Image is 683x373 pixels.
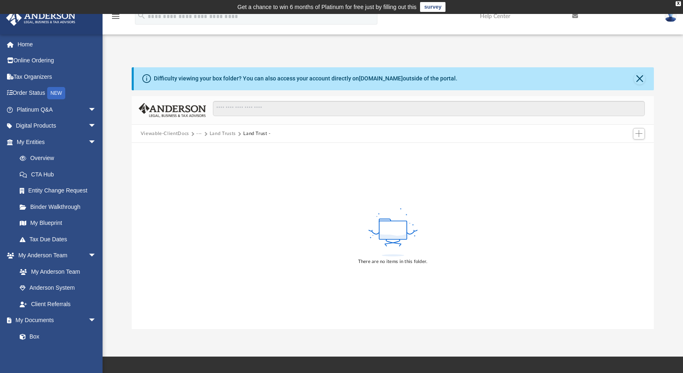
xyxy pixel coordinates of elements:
[243,130,271,137] button: Land Trust -
[141,130,189,137] button: Viewable-ClientDocs
[634,73,645,85] button: Close
[88,134,105,151] span: arrow_drop_down
[359,75,403,82] a: [DOMAIN_NAME]
[213,101,645,117] input: Search files and folders
[238,2,417,12] div: Get a chance to win 6 months of Platinum for free just by filling out this
[6,36,109,53] a: Home
[6,69,109,85] a: Tax Organizers
[11,150,109,167] a: Overview
[11,296,105,312] a: Client Referrals
[88,101,105,118] span: arrow_drop_down
[6,247,105,264] a: My Anderson Teamarrow_drop_down
[358,258,428,265] div: There are no items in this folder.
[6,134,109,150] a: My Entitiesarrow_drop_down
[11,345,105,361] a: Meeting Minutes
[11,328,101,345] a: Box
[11,166,109,183] a: CTA Hub
[676,1,681,6] div: close
[6,101,109,118] a: Platinum Q&Aarrow_drop_down
[210,130,236,137] button: Land Trusts
[633,128,645,140] button: Add
[88,247,105,264] span: arrow_drop_down
[665,10,677,22] img: User Pic
[6,118,109,134] a: Digital Productsarrow_drop_down
[47,87,65,99] div: NEW
[11,231,109,247] a: Tax Due Dates
[6,312,105,329] a: My Documentsarrow_drop_down
[4,10,78,26] img: Anderson Advisors Platinum Portal
[154,74,457,83] div: Difficulty viewing your box folder? You can also access your account directly on outside of the p...
[196,130,202,137] button: ···
[88,312,105,329] span: arrow_drop_down
[420,2,445,12] a: survey
[111,11,121,21] i: menu
[11,183,109,199] a: Entity Change Request
[6,53,109,69] a: Online Ordering
[11,199,109,215] a: Binder Walkthrough
[137,11,146,20] i: search
[11,215,105,231] a: My Blueprint
[11,263,101,280] a: My Anderson Team
[88,118,105,135] span: arrow_drop_down
[11,280,105,296] a: Anderson System
[6,85,109,102] a: Order StatusNEW
[111,16,121,21] a: menu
